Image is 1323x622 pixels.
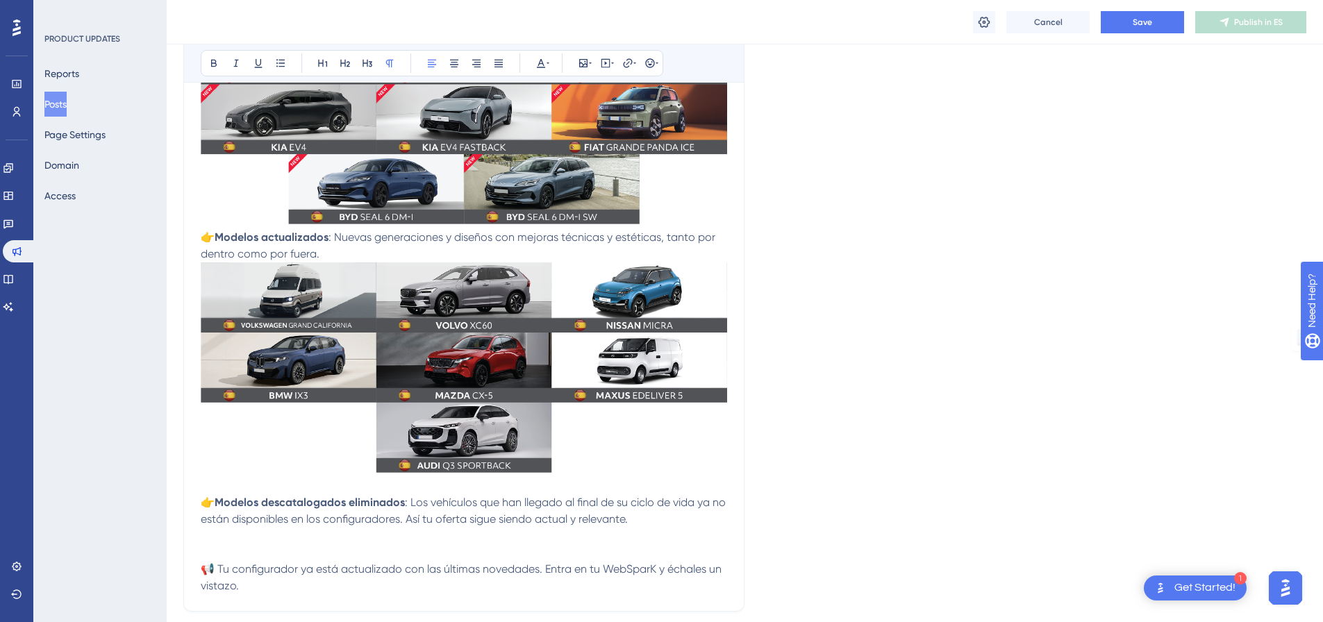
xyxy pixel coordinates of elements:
[44,33,120,44] div: PRODUCT UPDATES
[1234,572,1247,585] div: 1
[215,496,405,509] strong: Modelos descatalogados eliminados
[44,122,106,147] button: Page Settings
[1144,575,1247,600] div: Open Get Started! checklist, remaining modules: 1
[1006,11,1090,33] button: Cancel
[1234,17,1283,28] span: Publish in ES
[1133,17,1152,28] span: Save
[201,496,729,526] span: : Los vehículos que han llegado al final de su ciclo de vida ya no están disponibles en los confi...
[215,230,328,244] strong: Modelos actualizados
[33,3,87,20] span: Need Help?
[201,562,724,592] span: 📢 Tu configurador ya está actualizado con las últimas novedades. Entra en tu WebSparK y échales u...
[1174,580,1235,596] div: Get Started!
[201,496,215,509] span: 👉
[44,61,79,86] button: Reports
[1101,11,1184,33] button: Save
[1265,567,1306,609] iframe: UserGuiding AI Assistant Launcher
[201,230,718,260] span: : Nuevas generaciones y diseños con mejoras técnicas y estéticas, tanto por dentro como por fuera.
[44,92,67,117] button: Posts
[1152,580,1169,596] img: launcher-image-alternative-text
[44,183,76,208] button: Access
[201,230,215,244] span: 👉
[1195,11,1306,33] button: Publish in ES
[1034,17,1063,28] span: Cancel
[44,153,79,178] button: Domain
